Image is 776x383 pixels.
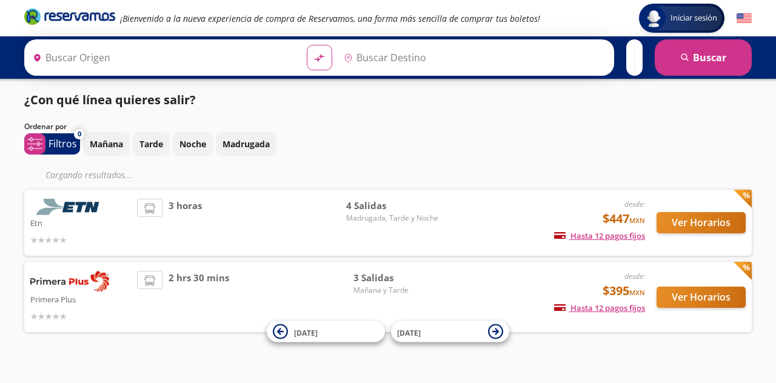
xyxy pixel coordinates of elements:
p: Primera Plus [30,291,131,306]
button: [DATE] [391,321,509,342]
em: Cargando resultados ... [45,169,132,181]
span: $395 [603,282,645,300]
button: Ver Horarios [657,212,746,233]
button: Buscar [655,39,752,76]
span: $447 [603,210,645,228]
p: ¿Con qué línea quieres salir? [24,91,196,109]
input: Buscar Origen [28,42,297,73]
button: Tarde [133,132,170,156]
span: 3 Salidas [353,271,438,285]
p: Etn [30,215,131,230]
span: [DATE] [294,327,318,338]
em: ¡Bienvenido a la nueva experiencia de compra de Reservamos, una forma más sencilla de comprar tus... [120,13,540,24]
button: Madrugada [216,132,276,156]
em: desde: [624,199,645,209]
span: Iniciar sesión [666,12,722,24]
i: Brand Logo [24,7,115,25]
span: 0 [78,129,81,139]
button: 0Filtros [24,133,80,155]
small: MXN [629,216,645,225]
p: Madrugada [222,138,270,150]
button: Noche [173,132,213,156]
input: Buscar Destino [339,42,608,73]
span: [DATE] [397,327,421,338]
small: MXN [629,288,645,297]
span: Madrugada, Tarde y Noche [346,213,438,224]
p: Ordenar por [24,121,67,132]
span: 3 horas [169,199,202,247]
img: Etn [30,199,109,215]
img: Primera Plus [30,271,109,291]
button: English [737,11,752,26]
p: Filtros [48,136,77,151]
span: Hasta 12 pagos fijos [554,302,645,313]
span: Hasta 12 pagos fijos [554,230,645,241]
span: Mañana y Tarde [353,285,438,296]
button: Mañana [83,132,130,156]
span: 4 Salidas [346,199,438,213]
p: Noche [179,138,206,150]
a: Brand Logo [24,7,115,29]
em: desde: [624,271,645,281]
button: Ver Horarios [657,287,746,308]
span: 2 hrs 30 mins [169,271,229,323]
p: Mañana [90,138,123,150]
p: Tarde [139,138,163,150]
button: [DATE] [267,321,385,342]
